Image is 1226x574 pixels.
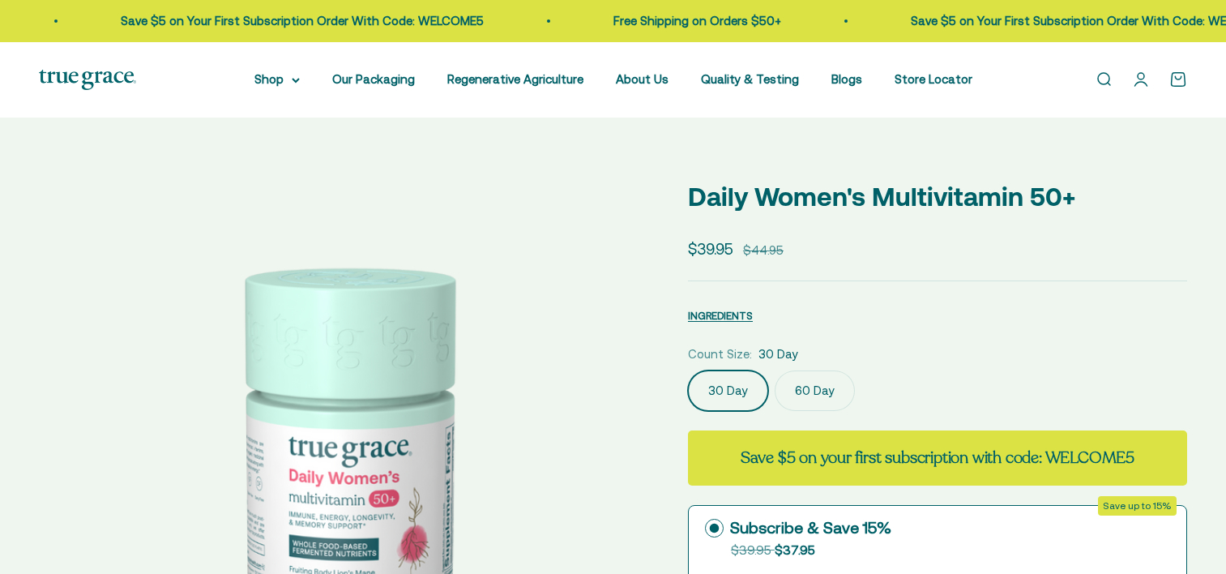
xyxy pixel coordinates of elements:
summary: Shop [254,70,300,89]
p: Daily Women's Multivitamin 50+ [688,176,1187,217]
a: Free Shipping on Orders $50+ [612,14,780,28]
a: Quality & Testing [701,72,799,86]
a: Store Locator [895,72,972,86]
p: Save $5 on Your First Subscription Order With Code: WELCOME5 [119,11,482,31]
a: About Us [616,72,669,86]
strong: Save $5 on your first subscription with code: WELCOME5 [741,447,1134,469]
sale-price: $39.95 [688,237,733,261]
a: Blogs [831,72,862,86]
legend: Count Size: [688,345,752,364]
compare-at-price: $44.95 [743,241,784,260]
a: Regenerative Agriculture [447,72,583,86]
span: INGREDIENTS [688,310,753,322]
span: 30 Day [758,345,798,364]
button: INGREDIENTS [688,306,753,325]
a: Our Packaging [332,72,415,86]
